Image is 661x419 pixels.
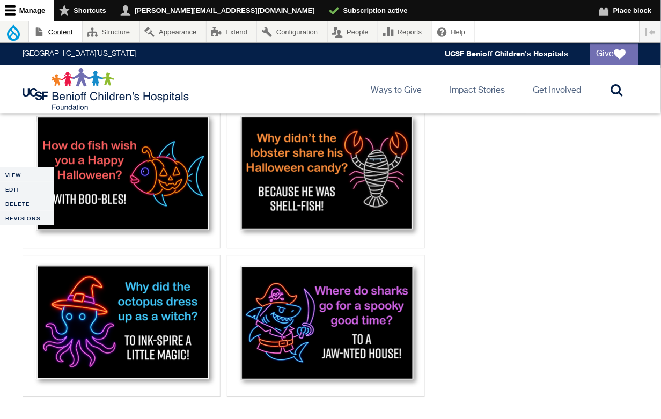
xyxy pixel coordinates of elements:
[23,255,221,397] div: Octopus
[207,21,257,42] a: Extend
[227,106,425,248] div: Lobster
[23,106,221,248] div: Fish
[525,65,590,113] a: Get Involved
[26,110,217,241] img: Fish
[231,259,421,390] img: Shark
[445,49,569,58] a: UCSF Benioff Children's Hospitals
[26,259,217,390] img: Octopus
[83,21,139,42] a: Structure
[378,21,431,42] a: Reports
[640,21,661,42] button: Vertical orientation
[432,21,475,42] a: Help
[441,65,514,113] a: Impact Stories
[328,21,378,42] a: People
[362,65,430,113] a: Ways to Give
[29,21,82,42] a: Content
[23,68,192,111] img: Logo for UCSF Benioff Children's Hospitals Foundation
[140,21,206,42] a: Appearance
[227,255,425,397] div: Shark
[257,21,327,42] a: Configuration
[590,43,638,65] a: Give
[23,50,136,58] a: [GEOGRAPHIC_DATA][US_STATE]
[231,110,421,241] img: Lobster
